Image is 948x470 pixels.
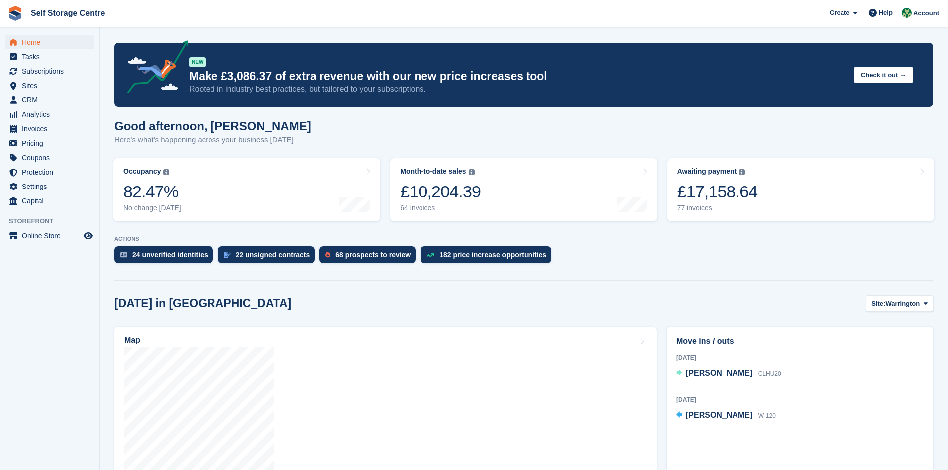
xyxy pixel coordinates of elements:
img: contract_signature_icon-13c848040528278c33f63329250d36e43548de30e8caae1d1a13099fd9432cc5.svg [224,252,231,258]
div: [DATE] [676,395,924,404]
span: Settings [22,180,82,193]
div: £10,204.39 [400,182,481,202]
span: CRM [22,93,82,107]
img: price-adjustments-announcement-icon-8257ccfd72463d97f412b2fc003d46551f7dbcb40ab6d574587a9cd5c0d94... [119,40,189,97]
img: icon-info-grey-7440780725fd019a000dd9b08b2336e03edf1995a4989e88bcd33f0948082b44.svg [469,169,475,175]
a: menu [5,136,94,150]
a: menu [5,50,94,64]
button: Check it out → [854,67,913,83]
a: menu [5,122,94,136]
img: stora-icon-8386f47178a22dfd0bd8f6a31ec36ba5ce8667c1dd55bd0f319d3a0aa187defe.svg [8,6,23,21]
a: 24 unverified identities [114,246,218,268]
p: Make £3,086.37 of extra revenue with our new price increases tool [189,69,846,84]
span: Warrington [885,299,920,309]
span: [PERSON_NAME] [686,369,752,377]
div: [DATE] [676,353,924,362]
a: 22 unsigned contracts [218,246,320,268]
a: 68 prospects to review [319,246,421,268]
h1: Good afternoon, [PERSON_NAME] [114,119,311,133]
span: Sites [22,79,82,93]
a: menu [5,165,94,179]
div: Month-to-date sales [400,167,466,176]
img: icon-info-grey-7440780725fd019a000dd9b08b2336e03edf1995a4989e88bcd33f0948082b44.svg [163,169,169,175]
a: Month-to-date sales £10,204.39 64 invoices [390,158,657,221]
span: Analytics [22,107,82,121]
span: Subscriptions [22,64,82,78]
span: Account [913,8,939,18]
span: CLHU20 [758,370,781,377]
h2: [DATE] in [GEOGRAPHIC_DATA] [114,297,291,310]
span: Online Store [22,229,82,243]
a: 182 price increase opportunities [421,246,556,268]
p: ACTIONS [114,236,933,242]
span: Tasks [22,50,82,64]
a: menu [5,35,94,49]
span: Help [879,8,893,18]
a: Self Storage Centre [27,5,108,21]
p: Here's what's happening across your business [DATE] [114,134,311,146]
p: Rooted in industry best practices, but tailored to your subscriptions. [189,84,846,94]
a: [PERSON_NAME] W-120 [676,409,776,422]
h2: Move ins / outs [676,335,924,347]
a: menu [5,64,94,78]
h2: Map [124,336,140,345]
div: Awaiting payment [677,167,737,176]
a: [PERSON_NAME] CLHU20 [676,367,781,380]
div: 24 unverified identities [132,251,208,259]
img: verify_identity-adf6edd0f0f0b5bbfe63781bf79b02c33cf7c696d77639b501bdc392416b5a36.svg [120,252,127,258]
span: Coupons [22,151,82,165]
div: 22 unsigned contracts [236,251,310,259]
a: Awaiting payment £17,158.64 77 invoices [667,158,934,221]
a: Occupancy 82.47% No change [DATE] [113,158,380,221]
div: 77 invoices [677,204,758,212]
a: menu [5,229,94,243]
span: [PERSON_NAME] [686,411,752,419]
span: Pricing [22,136,82,150]
span: Capital [22,194,82,208]
div: NEW [189,57,206,67]
img: price_increase_opportunities-93ffe204e8149a01c8c9dc8f82e8f89637d9d84a8eef4429ea346261dce0b2c0.svg [426,253,434,257]
a: Preview store [82,230,94,242]
span: Home [22,35,82,49]
div: £17,158.64 [677,182,758,202]
img: Neil Taylor [902,8,912,18]
span: Protection [22,165,82,179]
a: menu [5,180,94,193]
span: Storefront [9,216,99,226]
a: menu [5,79,94,93]
div: 64 invoices [400,204,481,212]
a: menu [5,93,94,107]
span: Invoices [22,122,82,136]
span: Site: [871,299,885,309]
img: prospect-51fa495bee0391a8d652442698ab0144808aea92771e9ea1ae160a38d050c398.svg [325,252,330,258]
div: No change [DATE] [123,204,181,212]
div: 82.47% [123,182,181,202]
div: 182 price increase opportunities [439,251,546,259]
div: 68 prospects to review [335,251,411,259]
img: icon-info-grey-7440780725fd019a000dd9b08b2336e03edf1995a4989e88bcd33f0948082b44.svg [739,169,745,175]
button: Site: Warrington [866,295,933,312]
a: menu [5,151,94,165]
a: menu [5,194,94,208]
span: Create [830,8,849,18]
span: W-120 [758,412,776,419]
a: menu [5,107,94,121]
div: Occupancy [123,167,161,176]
